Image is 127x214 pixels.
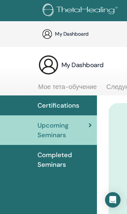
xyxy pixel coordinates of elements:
h3: My Dashboard [61,60,104,69]
h3: My Dashboard [55,31,120,38]
img: generic-user-icon.jpg [38,55,59,75]
span: Certifications [37,101,79,110]
div: Open Intercom Messenger [105,192,121,208]
img: generic-user-icon.jpg [42,29,52,39]
a: Мое тета-обучение [38,83,97,95]
span: Completed Seminars [37,150,92,169]
span: Upcoming Seminars [37,120,89,140]
img: logo.png [43,4,120,18]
